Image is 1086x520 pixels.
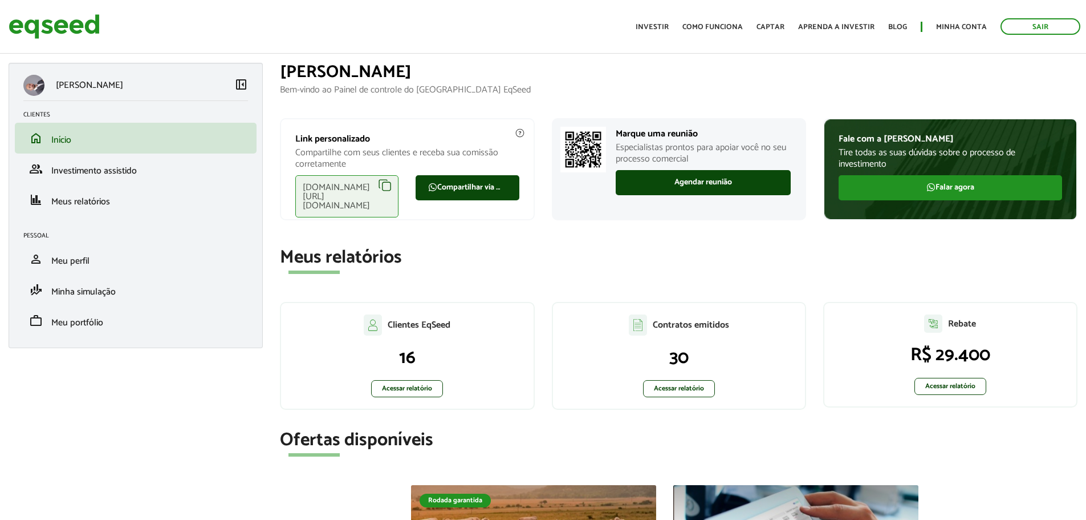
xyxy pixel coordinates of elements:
[29,193,43,207] span: finance
[926,183,935,192] img: FaWhatsapp.svg
[924,315,942,333] img: agent-relatorio.svg
[23,283,248,297] a: finance_modeMinha simulação
[564,347,794,369] p: 30
[23,193,248,207] a: financeMeus relatórios
[29,252,43,266] span: person
[51,253,90,269] span: Meu perfil
[839,147,1062,169] p: Tire todas as suas dúvidas sobre o processo de investimento
[23,111,257,118] h2: Clientes
[51,194,110,209] span: Meus relatórios
[839,134,1062,144] p: Fale com a [PERSON_NAME]
[29,314,43,328] span: work
[23,232,257,239] h2: Pessoal
[416,175,519,200] a: Compartilhar via WhatsApp
[29,162,43,176] span: group
[616,170,791,195] a: Agendar reunião
[295,134,519,144] p: Link personalizado
[839,175,1062,200] a: Falar agora
[653,320,729,330] p: Contratos emitidos
[616,142,791,164] p: Especialistas prontos para apoiar você no seu processo comercial
[51,163,137,179] span: Investimento assistido
[15,305,257,336] li: Meu portfólio
[560,127,606,172] img: Marcar reunião com consultor
[515,128,525,138] img: agent-meulink-info2.svg
[798,23,875,31] a: Aprenda a investir
[682,23,743,31] a: Como funciona
[428,183,437,192] img: FaWhatsapp.svg
[948,319,976,329] p: Rebate
[29,283,43,297] span: finance_mode
[836,344,1065,366] p: R$ 29.400
[51,315,103,330] span: Meu portfólio
[643,380,715,397] a: Acessar relatório
[629,315,647,336] img: agent-contratos.svg
[756,23,784,31] a: Captar
[23,131,248,145] a: homeInício
[636,23,669,31] a: Investir
[15,244,257,275] li: Meu perfil
[23,252,248,266] a: personMeu perfil
[364,315,382,335] img: agent-clientes.svg
[234,78,248,91] span: left_panel_close
[420,494,491,507] div: Rodada garantida
[15,154,257,184] li: Investimento assistido
[936,23,987,31] a: Minha conta
[15,184,257,215] li: Meus relatórios
[51,132,71,148] span: Início
[295,147,519,169] p: Compartilhe com seus clientes e receba sua comissão corretamente
[1000,18,1080,35] a: Sair
[280,430,1077,450] h2: Ofertas disponíveis
[234,78,248,94] a: Colapsar menu
[29,131,43,145] span: home
[23,162,248,176] a: groupInvestimento assistido
[280,84,1077,95] p: Bem-vindo ao Painel de controle do [GEOGRAPHIC_DATA] EqSeed
[9,11,100,42] img: EqSeed
[23,314,248,328] a: workMeu portfólio
[280,248,1077,268] h2: Meus relatórios
[888,23,907,31] a: Blog
[51,284,116,300] span: Minha simulação
[914,378,986,395] a: Acessar relatório
[388,320,450,330] p: Clientes EqSeed
[15,275,257,305] li: Minha simulação
[616,128,791,139] p: Marque uma reunião
[295,175,398,217] div: [DOMAIN_NAME][URL][DOMAIN_NAME]
[371,380,443,397] a: Acessar relatório
[280,63,1077,82] h1: [PERSON_NAME]
[292,347,522,369] p: 16
[15,123,257,154] li: Início
[56,80,123,91] p: [PERSON_NAME]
